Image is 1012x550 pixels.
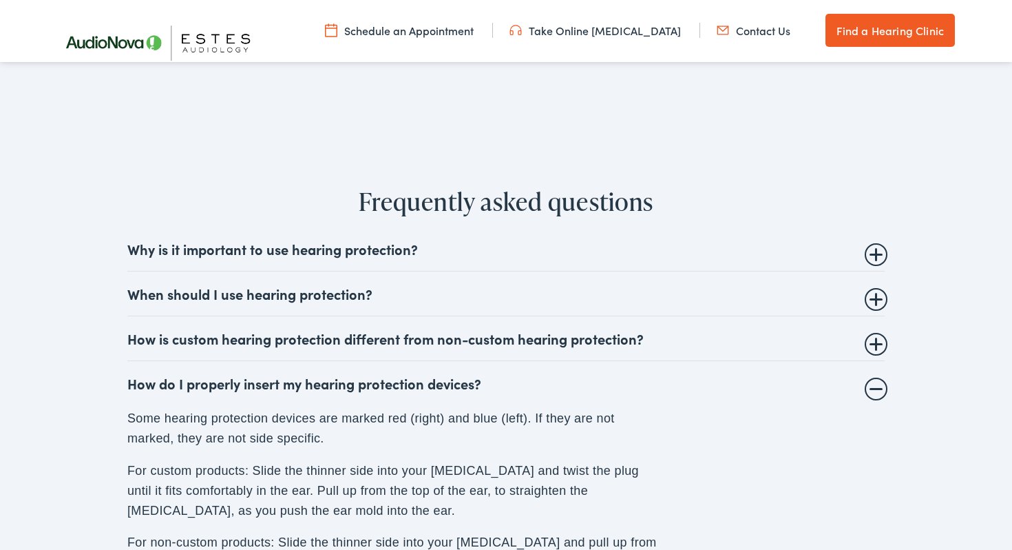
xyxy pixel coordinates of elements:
[717,23,790,38] a: Contact Us
[717,23,729,38] img: utility icon
[127,285,885,302] summary: When should I use hearing protection?
[127,330,885,347] summary: How is custom hearing protection different from non-custom hearing protection?
[825,14,955,47] a: Find a Hearing Clinic
[127,241,885,257] summary: Why is it important to use hearing protection?
[325,23,337,38] img: utility icon
[509,23,681,38] a: Take Online [MEDICAL_DATA]
[127,375,885,391] summary: How do I properly insert my hearing protection devices?
[509,23,522,38] img: utility icon
[41,187,971,216] h2: Frequently asked questions
[325,23,474,38] a: Schedule an Appointment
[127,461,657,520] p: For custom products: Slide the thinner side into your [MEDICAL_DATA] and twist the plug until it ...
[127,409,657,449] p: Some hearing protection devices are marked red (right) and blue (left). If they are not marked, t...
